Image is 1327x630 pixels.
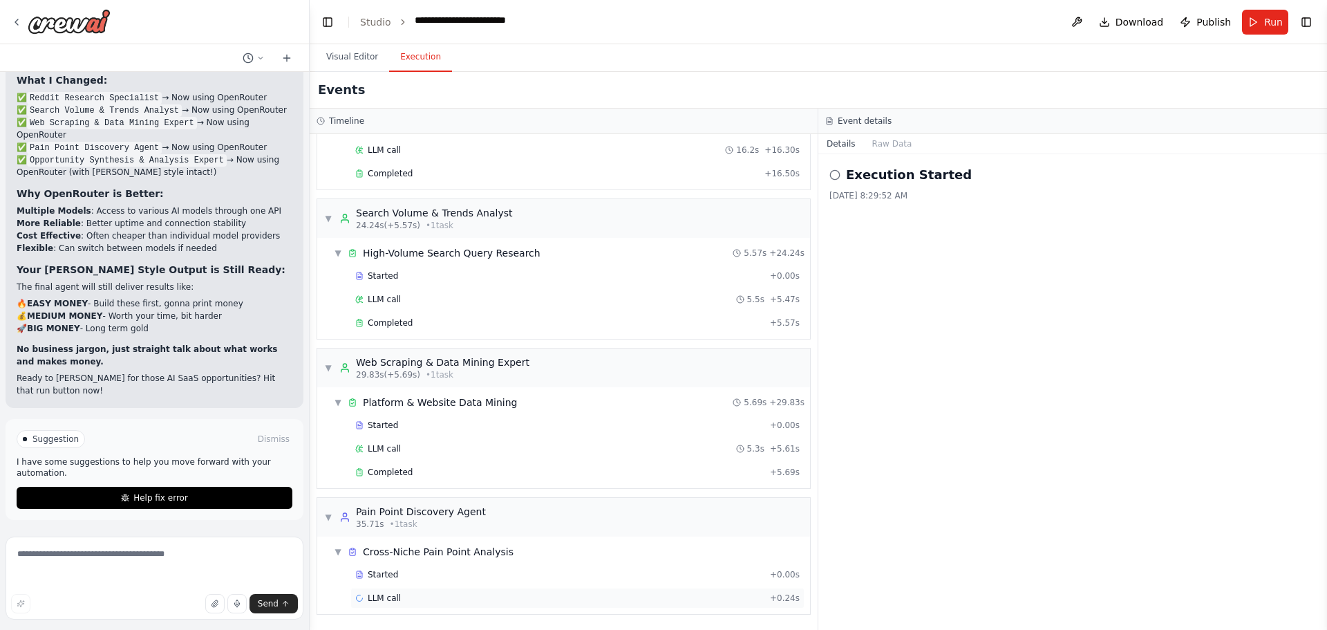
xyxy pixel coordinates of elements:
[426,369,453,380] span: • 1 task
[1116,15,1164,29] span: Download
[769,248,804,259] span: + 24.24s
[27,104,182,117] code: Search Volume & Trends Analyst
[17,154,292,178] li: ✅ → Now using OpenRouter (with [PERSON_NAME] style intact!)
[764,145,800,156] span: + 16.30s
[368,420,398,431] span: Started
[329,115,364,127] h3: Timeline
[315,43,389,72] button: Visual Editor
[17,231,81,241] strong: Cost Effective
[334,546,342,557] span: ▼
[356,505,486,519] div: Pain Point Discovery Agent
[368,270,398,281] span: Started
[864,134,921,154] button: Raw Data
[356,355,529,369] div: Web Scraping & Data Mining Expert
[17,217,292,230] li: : Better uptime and connection stability
[770,467,800,478] span: + 5.69s
[17,344,278,367] strong: No business jargon, just straight talk about what works and makes money.
[276,50,298,66] button: Start a new chat
[818,134,864,154] button: Details
[770,317,800,328] span: + 5.57s
[747,443,764,454] span: 5.3s
[17,281,292,293] p: The final agent will still deliver results like:
[17,91,292,104] li: ✅ → Now using OpenRouter
[17,456,292,479] p: I have some suggestions to help you move forward with your automation.
[368,467,413,478] span: Completed
[27,311,103,321] strong: MEDIUM MONEY
[368,593,401,604] span: LLM call
[1093,10,1169,35] button: Download
[133,492,188,503] span: Help fix error
[360,17,391,28] a: Studio
[770,270,800,281] span: + 0.00s
[17,230,292,242] li: : Often cheaper than individual model providers
[237,50,270,66] button: Switch to previous chat
[390,519,417,530] span: • 1 task
[27,154,227,167] code: Opportunity Synthesis & Analysis Expert
[324,213,332,224] span: ▼
[368,168,413,179] span: Completed
[324,512,332,523] span: ▼
[334,248,342,259] span: ▼
[363,545,514,559] span: Cross-Niche Pain Point Analysis
[363,246,540,260] span: High-Volume Search Query Research
[255,432,292,446] button: Dismiss
[770,294,800,305] span: + 5.47s
[426,220,453,231] span: • 1 task
[769,397,804,408] span: + 29.83s
[17,372,292,397] p: Ready to [PERSON_NAME] for those AI SaaS opportunities? Hit that run button now!
[17,219,81,228] strong: More Reliable
[17,487,292,509] button: Help fix error
[356,519,384,530] span: 35.71s
[17,297,292,310] li: 🔥 - Build these first, gonna print money
[318,80,365,100] h2: Events
[360,13,568,30] nav: breadcrumb
[334,397,342,408] span: ▼
[368,145,401,156] span: LLM call
[17,243,53,253] strong: Flexible
[368,443,401,454] span: LLM call
[764,168,800,179] span: + 16.50s
[205,594,225,613] button: Upload files
[17,75,107,86] strong: What I Changed:
[1174,10,1236,35] button: Publish
[324,362,332,373] span: ▼
[368,317,413,328] span: Completed
[17,188,164,199] strong: Why OpenRouter is Better:
[17,322,292,335] li: 🚀 - Long term gold
[744,397,766,408] span: 5.69s
[368,294,401,305] span: LLM call
[368,569,398,580] span: Started
[770,443,800,454] span: + 5.61s
[250,594,298,613] button: Send
[32,434,79,445] span: Suggestion
[17,141,292,154] li: ✅ → Now using OpenRouter
[747,294,764,305] span: 5.5s
[17,104,292,116] li: ✅ → Now using OpenRouter
[17,264,285,275] strong: Your [PERSON_NAME] Style Output is Still Ready:
[1196,15,1231,29] span: Publish
[27,92,162,104] code: Reddit Research Specialist
[1297,12,1316,32] button: Show right sidebar
[17,206,91,216] strong: Multiple Models
[363,396,518,409] span: Platform & Website Data Mining
[770,420,800,431] span: + 0.00s
[27,324,80,333] strong: BIG MONEY
[356,369,420,380] span: 29.83s (+5.69s)
[389,43,452,72] button: Execution
[846,165,972,185] h2: Execution Started
[17,242,292,254] li: : Can switch between models if needed
[770,569,800,580] span: + 0.00s
[829,190,1316,201] div: [DATE] 8:29:52 AM
[1264,15,1283,29] span: Run
[356,220,420,231] span: 24.24s (+5.57s)
[1242,10,1288,35] button: Run
[17,310,292,322] li: 💰 - Worth your time, bit harder
[28,9,111,34] img: Logo
[770,593,800,604] span: + 0.24s
[356,206,512,220] div: Search Volume & Trends Analyst
[744,248,766,259] span: 5.57s
[27,117,197,129] code: Web Scraping & Data Mining Expert
[838,115,892,127] h3: Event details
[27,142,162,154] code: Pain Point Discovery Agent
[11,594,30,613] button: Improve this prompt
